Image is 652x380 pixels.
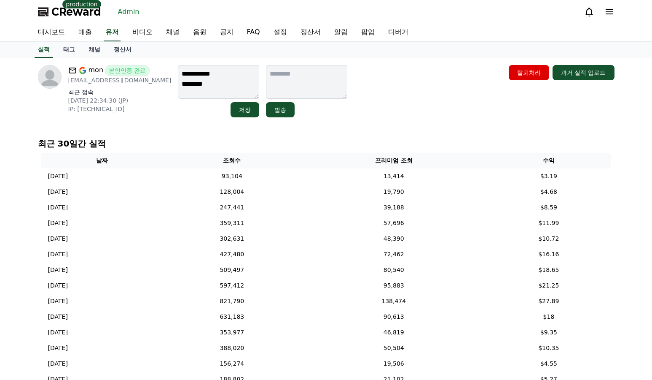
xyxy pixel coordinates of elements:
td: $16.16 [486,247,611,262]
a: FAQ [240,24,267,41]
p: [DATE] [48,234,68,243]
p: [DATE] [48,172,68,181]
td: 93,104 [163,168,301,184]
td: 302,631 [163,231,301,247]
td: 138,474 [301,293,486,309]
td: 19,790 [301,184,486,200]
td: $11.99 [486,215,611,231]
p: [DATE] [48,266,68,274]
td: 39,188 [301,200,486,215]
span: 본인인증 완료 [105,65,150,76]
p: [DATE] [48,203,68,212]
button: 과거 실적 업로드 [553,65,614,80]
p: [DATE] [48,312,68,321]
td: $10.72 [486,231,611,247]
a: CReward [38,5,101,19]
td: 353,977 [163,325,301,340]
td: 427,480 [163,247,301,262]
a: 알림 [327,24,354,41]
p: [DATE] [48,328,68,337]
p: [DATE] [48,297,68,306]
p: IP: [TECHNICAL_ID] [68,105,172,113]
a: 공지 [213,24,240,41]
p: [DATE] [48,344,68,353]
p: [DATE] [48,250,68,259]
a: 매출 [72,24,99,41]
button: 탈퇴처리 [509,65,549,80]
td: 359,311 [163,215,301,231]
span: CReward [51,5,101,19]
td: 388,020 [163,340,301,356]
span: mon [89,65,104,76]
td: $4.68 [486,184,611,200]
td: 48,390 [301,231,486,247]
a: 유저 [104,24,121,41]
td: $8.59 [486,200,611,215]
td: $3.19 [486,168,611,184]
p: [DATE] [48,219,68,228]
p: [EMAIL_ADDRESS][DOMAIN_NAME] [68,76,172,84]
a: 태그 [56,42,82,58]
td: 46,819 [301,325,486,340]
th: 수익 [486,153,611,168]
td: $21.25 [486,278,611,293]
a: 설정 [267,24,294,41]
a: 정산서 [294,24,327,41]
td: 509,497 [163,262,301,278]
a: 디버거 [381,24,415,41]
td: 13,414 [301,168,486,184]
td: $10.35 [486,340,611,356]
a: 채널 [159,24,186,41]
td: 247,441 [163,200,301,215]
a: 팝업 [354,24,381,41]
p: 최근 30일간 실적 [38,138,614,149]
th: 조회수 [163,153,301,168]
p: [DATE] [48,281,68,290]
td: 821,790 [163,293,301,309]
p: [DATE] [48,359,68,368]
a: 비디오 [126,24,159,41]
td: 80,540 [301,262,486,278]
td: $18.65 [486,262,611,278]
img: profile image [38,65,62,89]
td: $9.35 [486,325,611,340]
td: $27.89 [486,293,611,309]
td: 631,183 [163,309,301,325]
td: 19,506 [301,356,486,372]
td: 50,504 [301,340,486,356]
td: $4.55 [486,356,611,372]
p: [DATE] [48,187,68,196]
td: 597,412 [163,278,301,293]
a: 음원 [186,24,213,41]
a: 실적 [35,42,53,58]
td: 128,004 [163,184,301,200]
td: 156,274 [163,356,301,372]
button: 발송 [266,102,295,117]
th: 날짜 [41,153,163,168]
td: $18 [486,309,611,325]
td: 57,696 [301,215,486,231]
button: 저장 [231,102,259,117]
td: 72,462 [301,247,486,262]
a: 채널 [82,42,107,58]
a: 정산서 [107,42,138,58]
th: 프리미엄 조회 [301,153,486,168]
a: Admin [115,5,143,19]
p: 최근 접속 [68,88,172,96]
p: [DATE] 22:34:30 (JP) [68,96,172,105]
td: 95,883 [301,278,486,293]
a: 대시보드 [31,24,72,41]
td: 90,613 [301,309,486,325]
